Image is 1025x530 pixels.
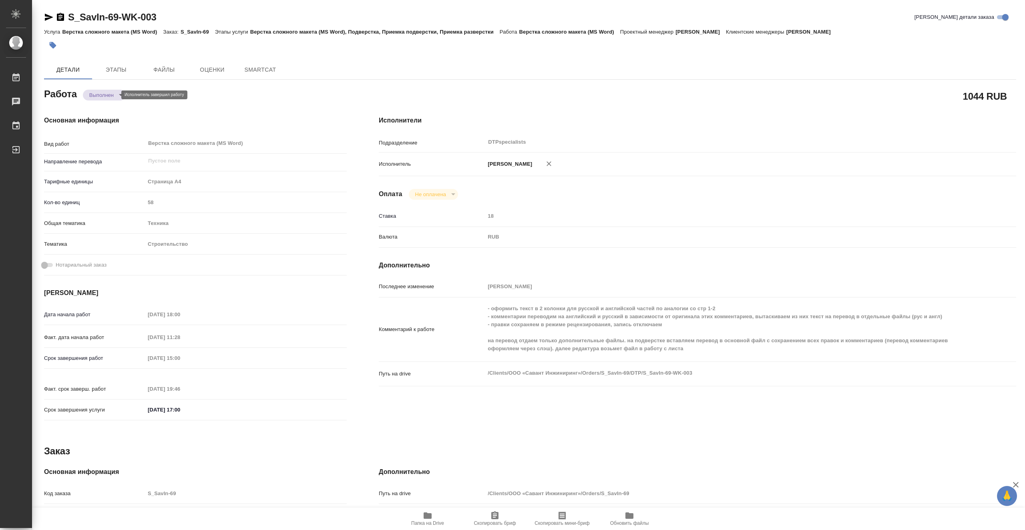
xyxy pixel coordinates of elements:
p: Этапы услуги [215,29,250,35]
p: Факт. срок заверш. работ [44,385,145,393]
h2: 1044 RUB [963,89,1007,103]
button: Скопировать мини-бриф [529,508,596,530]
span: Детали [49,65,87,75]
span: Обновить файлы [610,520,649,526]
span: [PERSON_NAME] детали заказа [914,13,994,21]
p: [PERSON_NAME] [786,29,837,35]
span: 🙏 [1000,488,1014,504]
input: Пустое поле [147,156,328,166]
div: Выполнен [409,189,458,200]
p: Работа [500,29,519,35]
a: S_SavIn-69-WK-003 [68,12,157,22]
h4: Дополнительно [379,467,1016,477]
p: [PERSON_NAME] [485,160,532,168]
h4: Основная информация [44,467,347,477]
p: Последнее изменение [379,283,485,291]
input: Пустое поле [145,331,215,343]
span: Файлы [145,65,183,75]
p: Срок завершения работ [44,354,145,362]
h2: Работа [44,86,77,100]
textarea: /Clients/ООО «Савант Инжиниринг»/Orders/S_SavIn-69/DTP/S_SavIn-69-WK-003 [485,366,963,380]
div: Выполнен [83,90,126,100]
input: ✎ Введи что-нибудь [145,404,215,416]
h4: Оплата [379,189,402,199]
p: Заказ: [163,29,181,35]
input: Пустое поле [145,197,347,208]
input: Пустое поле [145,309,215,320]
p: Код заказа [44,490,145,498]
p: Валюта [379,233,485,241]
input: Пустое поле [145,383,215,395]
p: Дата начала работ [44,311,145,319]
p: Верстка сложного макета (MS Word), Подверстка, Приемка подверстки, Приемка разверстки [250,29,500,35]
p: Услуга [44,29,62,35]
button: Скопировать ссылку [56,12,65,22]
button: Обновить файлы [596,508,663,530]
p: Тарифные единицы [44,178,145,186]
button: Выполнен [87,92,116,98]
span: Скопировать мини-бриф [535,520,589,526]
div: RUB [485,230,963,244]
p: Факт. дата начала работ [44,333,145,341]
p: Кол-во единиц [44,199,145,207]
p: Вид работ [44,140,145,148]
p: Путь на drive [379,490,485,498]
p: Путь на drive [379,370,485,378]
h4: [PERSON_NAME] [44,288,347,298]
p: Комментарий к работе [379,325,485,333]
input: Пустое поле [485,210,963,222]
span: Папка на Drive [411,520,444,526]
p: Верстка сложного макета (MS Word) [62,29,163,35]
button: Не оплачена [413,191,448,198]
p: [PERSON_NAME] [675,29,726,35]
p: Тематика [44,240,145,248]
button: Папка на Drive [394,508,461,530]
p: Срок завершения услуги [44,406,145,414]
p: Исполнитель [379,160,485,168]
div: Страница А4 [145,175,347,189]
p: Подразделение [379,139,485,147]
h2: Заказ [44,445,70,458]
h4: Дополнительно [379,261,1016,270]
span: Этапы [97,65,135,75]
p: S_SavIn-69 [181,29,215,35]
h4: Исполнители [379,116,1016,125]
p: Верстка сложного макета (MS Word) [519,29,620,35]
p: Проектный менеджер [620,29,675,35]
h4: Основная информация [44,116,347,125]
input: Пустое поле [485,281,963,292]
div: Строительство [145,237,347,251]
p: Направление перевода [44,158,145,166]
p: Общая тематика [44,219,145,227]
p: Клиентские менеджеры [726,29,786,35]
input: Пустое поле [145,488,347,499]
span: Оценки [193,65,231,75]
span: Нотариальный заказ [56,261,107,269]
input: Пустое поле [485,488,963,499]
span: SmartCat [241,65,279,75]
button: Скопировать бриф [461,508,529,530]
div: Техника [145,217,347,230]
button: Добавить тэг [44,36,62,54]
span: Скопировать бриф [474,520,516,526]
input: Пустое поле [145,352,215,364]
button: Удалить исполнителя [540,155,558,173]
p: Ставка [379,212,485,220]
textarea: - оформить текст в 2 колонки для русской и английской частей по аналогии со стр 1-2 - комментарии... [485,302,963,355]
button: 🙏 [997,486,1017,506]
button: Скопировать ссылку для ЯМессенджера [44,12,54,22]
